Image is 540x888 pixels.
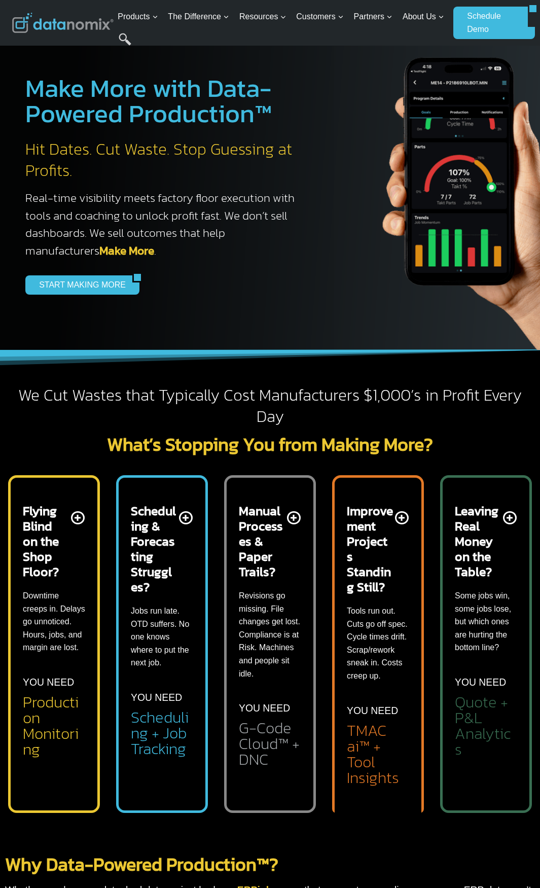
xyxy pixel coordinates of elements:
p: Downtime creeps in. Delays go unnoticed. Hours, jobs, and margin are lost. [23,589,85,654]
h2: We Cut Wastes that Typically Cost Manufacturers $1,000’s in Profit Every Day [12,385,528,427]
h2: Scheduling + Job Tracking [131,709,193,757]
h2: Flying Blind on the Shop Floor? [23,503,69,579]
span: About Us [403,10,444,23]
p: YOU NEED [131,690,182,705]
h2: Production Monitoring [23,694,85,757]
p: Jobs run late. OTD suffers. No one knows where to put the next job. [131,605,193,669]
a: Why Data-Powered Production™? [5,850,278,878]
img: Datanomix [12,13,114,33]
a: START MAKING MORE [25,275,132,295]
a: Make More [99,242,154,259]
p: YOU NEED [455,674,506,690]
h2: Quote + P&L Analytics [455,694,517,757]
p: Revisions go missing. File changes get lost. Compliance is at Risk. Machines and people sit idle. [239,589,301,680]
span: Products [118,10,158,23]
p: Some jobs win, some jobs lose, but which ones are hurting the bottom line? [455,589,517,654]
p: YOU NEED [239,700,290,716]
p: YOU NEED [23,674,74,690]
h2: TMAC ai™ + Tool Insights [347,723,409,786]
h2: What’s Stopping You from Making More? [12,435,528,453]
a: Search [119,33,131,56]
h1: Make More with Data-Powered Production™ [25,76,314,126]
span: Customers [296,10,343,23]
h2: Scheduling & Forecasting Struggles? [131,503,177,594]
p: YOU NEED [347,703,398,719]
h2: Manual Processes & Paper Trails? [239,503,285,579]
h2: Hit Dates. Cut Waste. Stop Guessing at Profits. [25,139,314,181]
span: Partners [354,10,392,23]
h2: G-Code Cloud™ + DNC [239,720,301,767]
p: Tools run out. Cuts go off spec. Cycle times drift. Scrap/rework sneak in. Costs creep up. [347,605,409,683]
h2: Leaving Real Money on the Table? [455,503,501,579]
a: Schedule Demo [453,7,528,39]
h2: Improvement Projects Standing Still? [347,503,393,594]
h3: Real-time visibility meets factory floor execution with tools and coaching to unlock profit fast.... [25,189,314,259]
span: Resources [239,10,286,23]
span: The Difference [168,10,229,23]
